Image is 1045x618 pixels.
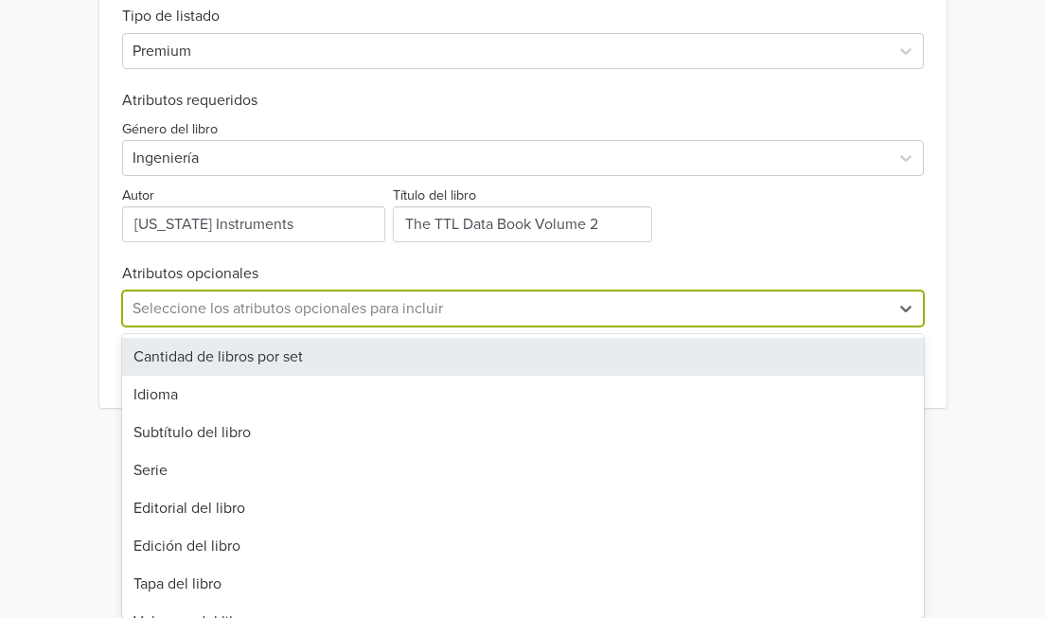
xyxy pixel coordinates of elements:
label: Género del libro [122,119,218,140]
div: Cantidad de libros por set [122,338,924,376]
div: Serie [122,451,924,489]
div: Tapa del libro [122,565,924,603]
div: Idioma [122,376,924,414]
div: Editorial del libro [122,489,924,527]
h6: Atributos opcionales [122,265,924,283]
label: Título del libro [393,185,476,206]
h6: Atributos requeridos [122,92,924,110]
div: Subtítulo del libro [122,414,924,451]
div: Edición del libro [122,527,924,565]
label: Autor [122,185,154,206]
